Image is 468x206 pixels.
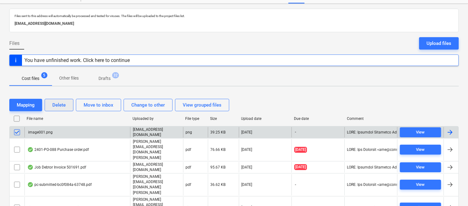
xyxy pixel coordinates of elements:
p: Files sent to this address will automatically be processed and tested for viruses. The files will... [15,14,453,18]
div: Upload files [426,39,451,47]
div: File name [27,116,128,121]
button: View grouped files [175,99,229,111]
div: Comment [347,116,395,121]
div: image001.png [27,130,53,134]
div: [DATE] [242,182,252,187]
div: pdf [186,165,191,169]
iframe: Chat Widget [437,176,468,206]
div: [DATE] [242,147,252,152]
div: View [416,129,425,136]
span: 5 [41,72,47,78]
p: Other files [59,75,79,81]
button: Mapping [9,99,42,111]
div: Job Debtor Invoice 501691.pdf [27,165,86,170]
div: [DATE] [242,165,252,169]
span: - [294,129,297,135]
button: View [400,180,441,190]
div: Delete [52,101,66,109]
div: View grouped files [183,101,221,109]
button: Delete [45,99,73,111]
div: 76.66 KB [211,147,226,152]
div: Change to other [131,101,165,109]
div: OCR finished [27,182,33,187]
div: 2401-PO-088 Purchase order.pdf [27,147,89,152]
button: Upload files [419,37,459,50]
p: Drafts [98,75,111,82]
p: [EMAIL_ADDRESS][DOMAIN_NAME] [133,162,181,173]
div: View [416,146,425,153]
p: Cost files [22,75,39,82]
div: Upload date [241,116,289,121]
div: OCR finished [27,165,33,170]
div: View [416,181,425,188]
div: 39.25 KB [211,130,226,134]
p: [EMAIL_ADDRESS][DOMAIN_NAME] [133,127,181,138]
div: View [416,164,425,171]
div: Move to inbox [84,101,113,109]
div: pc-submitted-bc0f084a-63748.pdf [27,182,92,187]
span: 32 [112,72,119,78]
span: Files [9,40,20,47]
span: [DATE] [294,164,307,170]
div: Size [210,116,236,121]
div: Uploaded by [133,116,181,121]
div: pdf [186,147,191,152]
button: Move to inbox [76,99,121,111]
p: [EMAIL_ADDRESS][DOMAIN_NAME] [15,20,453,27]
button: View [400,127,441,137]
div: OCR finished [27,147,33,152]
div: png [186,130,192,134]
p: [PERSON_NAME][EMAIL_ADDRESS][DOMAIN_NAME][PERSON_NAME] [133,174,181,195]
button: View [400,162,441,172]
div: pdf [186,182,191,187]
div: You have unfinished work. Click here to continue [24,57,130,63]
div: File type [186,116,205,121]
button: Change to other [124,99,173,111]
button: View [400,145,441,155]
span: - [294,182,297,187]
div: Mapping [17,101,35,109]
div: 36.62 KB [211,182,226,187]
div: Due date [294,116,342,121]
span: [DATE] [294,147,307,153]
div: [DATE] [242,130,252,134]
div: 95.67 KB [211,165,226,169]
p: [PERSON_NAME][EMAIL_ADDRESS][DOMAIN_NAME][PERSON_NAME] [133,139,181,160]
